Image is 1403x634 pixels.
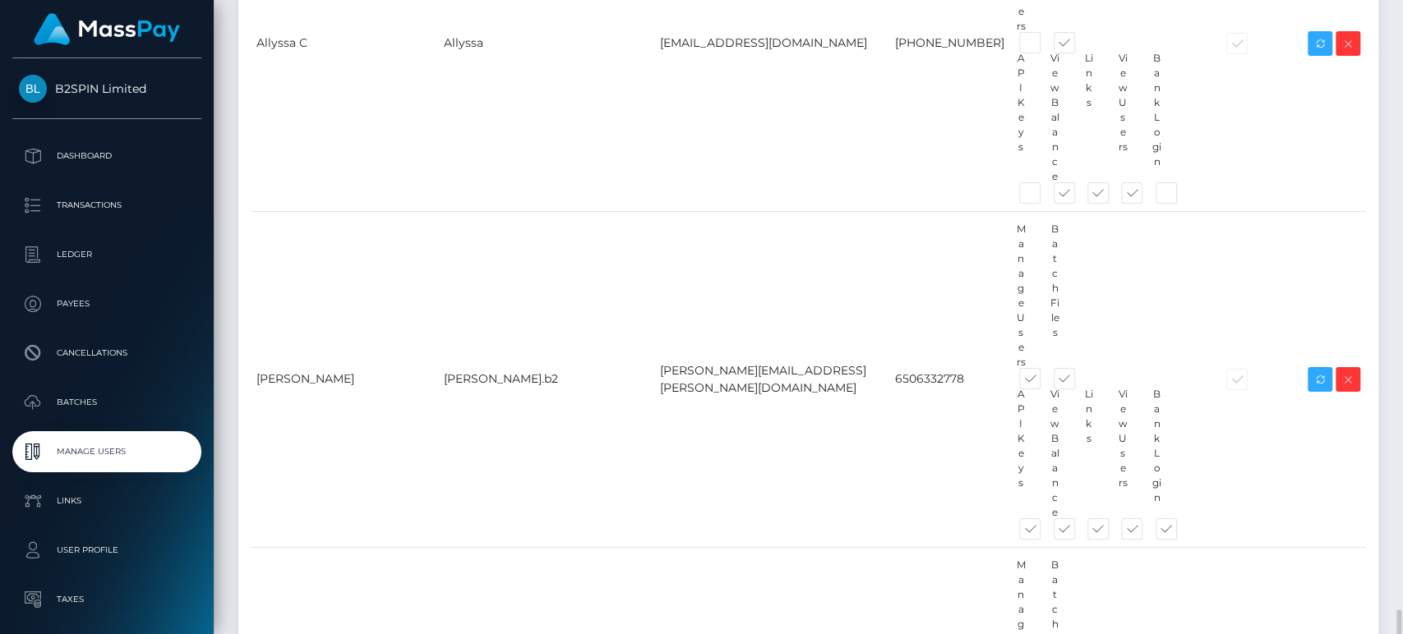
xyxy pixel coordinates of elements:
[19,242,195,267] p: Ledger
[1038,51,1072,184] div: View Balance
[12,283,201,324] a: Payees
[19,587,195,612] p: Taxes
[1105,387,1139,520] div: View Users
[19,489,195,513] p: Links
[19,341,195,365] p: Cancellations
[1140,387,1174,520] div: Bank Login
[251,211,438,547] td: [PERSON_NAME]
[12,431,201,472] a: Manage Users
[19,390,195,415] p: Batches
[1072,51,1105,184] div: Links
[12,136,201,177] a: Dashboard
[1038,387,1072,520] div: View Balance
[12,81,201,96] span: B2SPIN Limited
[438,211,654,547] td: [PERSON_NAME].b2
[19,75,47,103] img: B2SPIN Limited
[1004,51,1037,184] div: API Keys
[12,579,201,620] a: Taxes
[19,292,195,316] p: Payees
[19,538,195,563] p: User Profile
[1004,222,1037,370] div: Manage Users
[12,530,201,571] a: User Profile
[12,234,201,275] a: Ledger
[19,193,195,218] p: Transactions
[1140,51,1174,184] div: Bank Login
[19,144,195,168] p: Dashboard
[1004,387,1037,520] div: API Keys
[12,382,201,423] a: Batches
[888,211,1010,547] td: 6506332778
[19,439,195,464] p: Manage Users
[34,13,180,45] img: MassPay Logo
[1072,387,1105,520] div: Links
[12,480,201,521] a: Links
[12,185,201,226] a: Transactions
[12,333,201,374] a: Cancellations
[1038,222,1072,370] div: Batch Files
[654,211,889,547] td: [PERSON_NAME][EMAIL_ADDRESS][PERSON_NAME][DOMAIN_NAME]
[1105,51,1139,184] div: View Users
